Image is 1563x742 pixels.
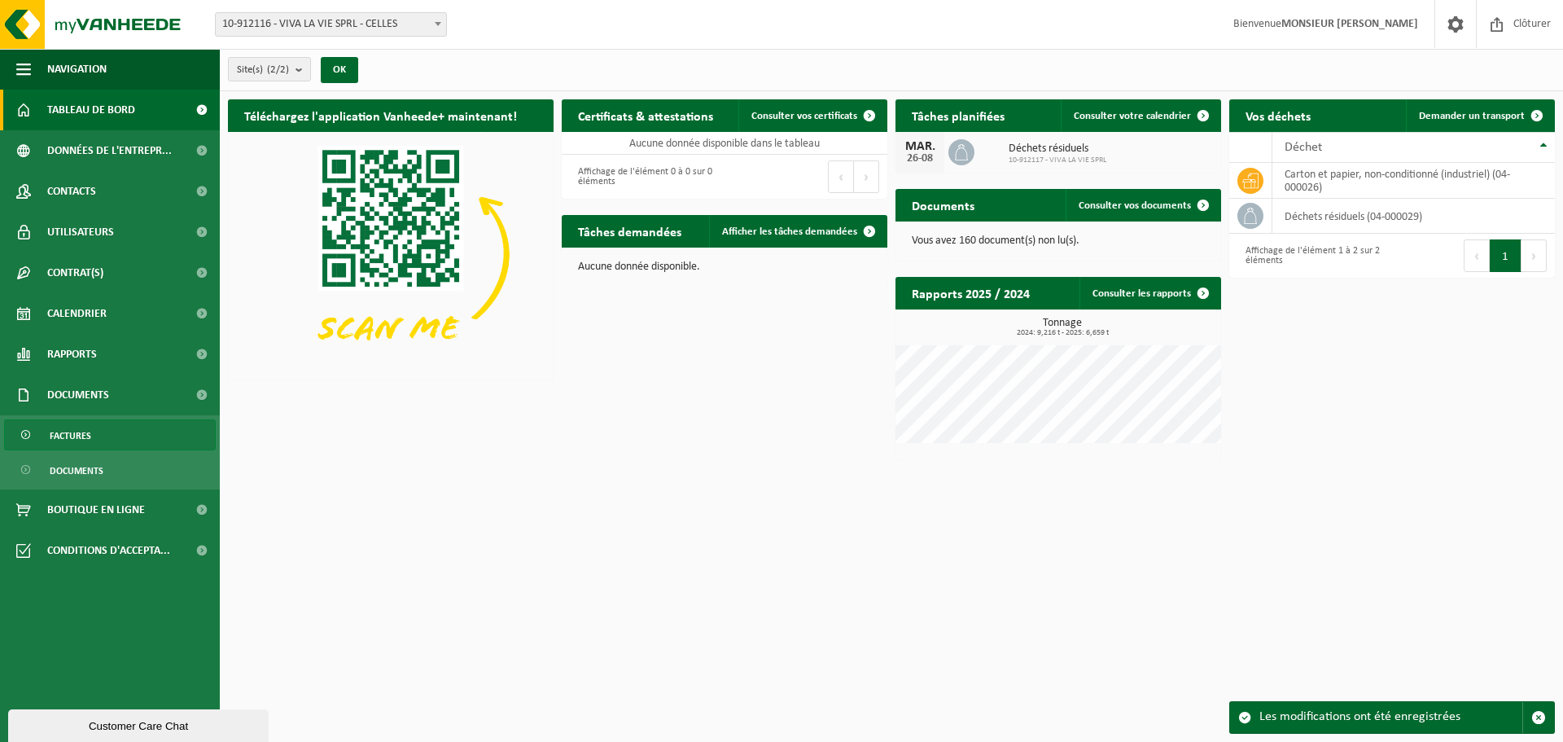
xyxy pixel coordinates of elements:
span: 2024: 9,216 t - 2025: 6,659 t [904,329,1221,337]
a: Factures [4,419,216,450]
span: Consulter votre calendrier [1074,111,1191,121]
h3: Tonnage [904,318,1221,337]
button: OK [321,57,358,83]
span: Données de l'entrepr... [47,130,172,171]
p: Vous avez 160 document(s) non lu(s). [912,235,1205,247]
h2: Vos déchets [1229,99,1327,131]
span: Documents [50,455,103,486]
a: Consulter vos documents [1066,189,1219,222]
iframe: chat widget [8,706,272,742]
a: Afficher les tâches demandées [709,215,886,248]
a: Documents [4,454,216,485]
td: carton et papier, non-conditionné (industriel) (04-000026) [1272,163,1555,199]
span: Tableau de bord [47,90,135,130]
button: Next [1521,239,1547,272]
span: Documents [47,375,109,415]
span: Factures [50,420,91,451]
span: Afficher les tâches demandées [722,226,857,237]
button: Site(s)(2/2) [228,57,311,81]
span: Déchets résiduels [1009,143,1106,156]
span: Calendrier [47,293,107,334]
div: Affichage de l'élément 1 à 2 sur 2 éléments [1237,238,1384,274]
button: 1 [1490,239,1521,272]
span: 10-912116 - VIVA LA VIE SPRL - CELLES [215,12,447,37]
h2: Tâches demandées [562,215,698,247]
div: Affichage de l'élément 0 à 0 sur 0 éléments [570,159,716,195]
div: Les modifications ont été enregistrées [1259,702,1522,733]
h2: Certificats & attestations [562,99,729,131]
strong: MONSIEUR [PERSON_NAME] [1281,18,1418,30]
a: Consulter les rapports [1079,277,1219,310]
td: Aucune donnée disponible dans le tableau [562,132,887,155]
span: Utilisateurs [47,212,114,252]
h2: Téléchargez l'application Vanheede+ maintenant! [228,99,533,131]
span: Consulter vos certificats [751,111,857,121]
a: Consulter votre calendrier [1061,99,1219,132]
span: Rapports [47,334,97,375]
p: Aucune donnée disponible. [578,261,871,273]
div: 26-08 [904,153,936,165]
h2: Rapports 2025 / 2024 [895,277,1046,309]
button: Previous [1464,239,1490,272]
button: Previous [828,160,854,193]
count: (2/2) [267,64,289,75]
h2: Documents [895,189,991,221]
td: déchets résiduels (04-000029) [1272,199,1555,234]
span: Demander un transport [1419,111,1525,121]
span: Contacts [47,171,96,212]
button: Next [854,160,879,193]
span: 10-912116 - VIVA LA VIE SPRL - CELLES [216,13,446,36]
img: Download de VHEPlus App [228,132,554,376]
h2: Tâches planifiées [895,99,1021,131]
span: Site(s) [237,58,289,82]
span: Navigation [47,49,107,90]
span: Consulter vos documents [1079,200,1191,211]
span: Boutique en ligne [47,490,145,530]
span: Déchet [1285,141,1322,154]
span: Contrat(s) [47,252,103,293]
a: Consulter vos certificats [738,99,886,132]
div: MAR. [904,140,936,153]
span: 10-912117 - VIVA LA VIE SPRL [1009,156,1106,165]
a: Demander un transport [1406,99,1553,132]
span: Conditions d'accepta... [47,530,170,571]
